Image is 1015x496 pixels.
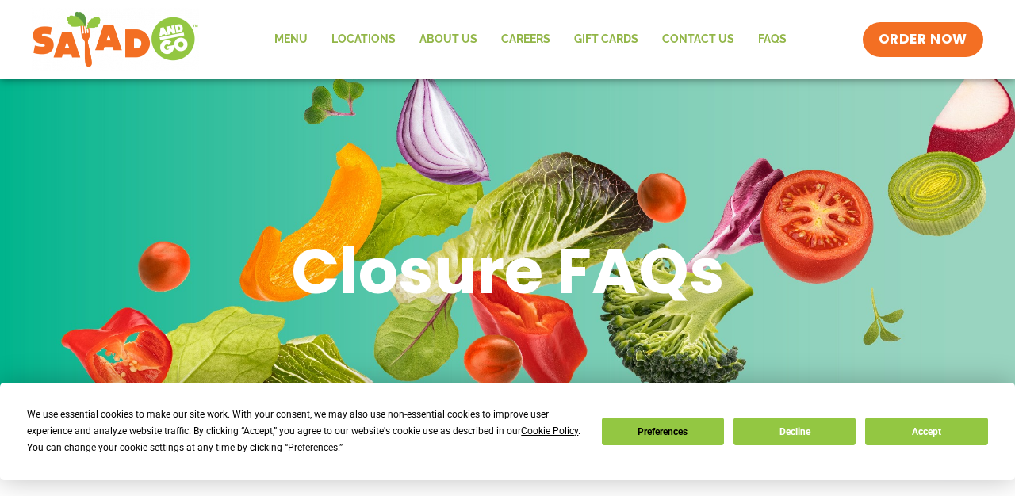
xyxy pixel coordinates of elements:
[602,418,724,445] button: Preferences
[650,21,746,58] a: Contact Us
[27,406,582,456] div: We use essential cookies to make our site work. With your consent, we may also use non-essential ...
[733,418,856,445] button: Decline
[32,8,199,71] img: new-SAG-logo-768×292
[489,21,562,58] a: Careers
[262,21,799,58] nav: Menu
[408,21,489,58] a: About Us
[562,21,650,58] a: GIFT CARDS
[262,21,320,58] a: Menu
[746,21,799,58] a: FAQs
[879,30,967,49] span: ORDER NOW
[291,230,725,312] h1: Closure FAQs
[521,425,578,437] span: Cookie Policy
[863,22,983,57] a: ORDER NOW
[865,418,987,445] button: Accept
[320,21,408,58] a: Locations
[288,442,338,453] span: Preferences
